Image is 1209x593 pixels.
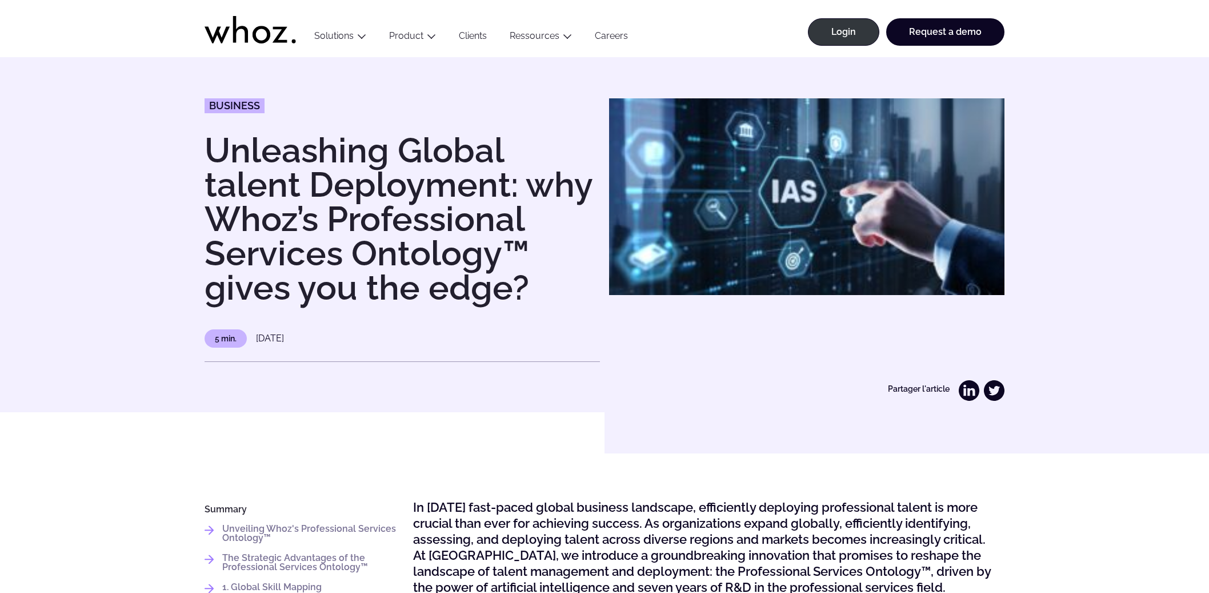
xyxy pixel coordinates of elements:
h4: Summary [205,504,402,515]
h1: Unleashing Global talent Deployment: why Whoz’s Professional Services Ontology™ gives you the edge? [205,133,600,305]
a: Careers [583,30,639,46]
a: Clients [447,30,498,46]
a: 1. Global Skill Mapping [222,583,322,592]
p: Partager l'article [888,383,950,395]
a: Login [808,18,879,46]
span: Business [209,101,260,111]
a: Product [389,30,423,41]
button: Product [378,30,447,46]
a: Ressources [510,30,559,41]
img: Skills First Approach [609,98,1004,295]
strong: 1. Global Skill Mapping [222,582,322,592]
time: [DATE] [256,333,284,344]
a: Unveiling Whoz's Professional Services Ontology™ [222,524,402,543]
a: Request a demo [886,18,1004,46]
button: Solutions [303,30,378,46]
p: 5 min. [205,329,247,348]
strong: Unveiling Whoz's Professional Services Ontology™ [222,523,396,543]
strong: The Strategic Advantages of the Professional Services Ontology™ [222,552,368,572]
button: Ressources [498,30,583,46]
a: The Strategic Advantages of the Professional Services Ontology™ [222,554,402,572]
